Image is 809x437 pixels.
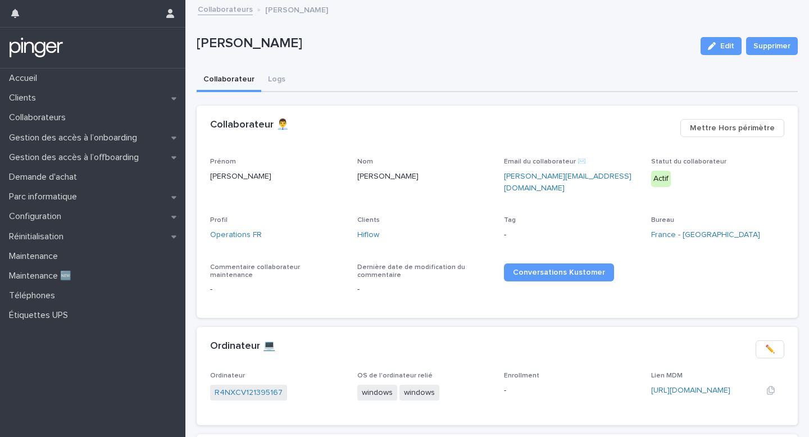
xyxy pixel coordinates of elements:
[720,42,734,50] span: Edit
[701,37,742,55] button: Edit
[651,158,726,165] span: Statut du collaborateur
[357,217,380,224] span: Clients
[4,251,67,262] p: Maintenance
[210,340,275,353] h2: Ordinateur 💻
[4,112,75,123] p: Collaborateurs
[399,385,439,401] span: windows
[690,122,775,134] span: Mettre Hors périmètre
[4,211,70,222] p: Configuration
[215,387,283,399] a: R4NXCV121395167
[4,133,146,143] p: Gestion des accès à l’onboarding
[651,372,683,379] span: Lien MDM
[513,268,605,276] span: Conversations Kustomer
[4,290,64,301] p: Téléphones
[504,229,638,241] p: -
[265,3,328,15] p: [PERSON_NAME]
[210,372,245,379] span: Ordinateur
[651,229,760,241] a: France - [GEOGRAPHIC_DATA]
[753,40,790,52] span: Supprimer
[210,158,236,165] span: Prénom
[504,172,631,192] a: [PERSON_NAME][EMAIL_ADDRESS][DOMAIN_NAME]
[765,344,775,355] span: ✏️
[4,310,77,321] p: Étiquettes UPS
[197,35,692,52] p: [PERSON_NAME]
[746,37,798,55] button: Supprimer
[651,386,730,394] a: [URL][DOMAIN_NAME]
[357,385,397,401] span: windows
[504,263,614,281] a: Conversations Kustomer
[210,284,344,295] p: -
[504,217,516,224] span: Tag
[756,340,784,358] button: ✏️
[210,217,228,224] span: Profil
[357,158,373,165] span: Nom
[4,152,148,163] p: Gestion des accès à l’offboarding
[504,385,638,397] p: -
[357,372,433,379] span: OS de l'ordinateur relié
[4,172,86,183] p: Demande d'achat
[198,2,253,15] a: Collaborateurs
[504,372,539,379] span: Enrollment
[210,264,300,279] span: Commentaire collaborateur maintenance
[4,93,45,103] p: Clients
[4,192,86,202] p: Parc informatique
[357,171,491,183] p: [PERSON_NAME]
[210,119,289,131] h2: Collaborateur 👨‍💼
[357,284,491,295] p: -
[651,171,671,187] div: Actif
[651,217,674,224] span: Bureau
[9,37,63,59] img: mTgBEunGTSyRkCgitkcU
[357,229,379,241] a: Hiflow
[4,271,80,281] p: Maintenance 🆕
[210,229,262,241] a: Operations FR
[261,69,292,92] button: Logs
[357,264,465,279] span: Dernière date de modification du commentaire
[4,231,72,242] p: Réinitialisation
[197,69,261,92] button: Collaborateur
[680,119,784,137] button: Mettre Hors périmètre
[210,171,344,183] p: [PERSON_NAME]
[4,73,46,84] p: Accueil
[504,158,586,165] span: Email du collaborateur ✉️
